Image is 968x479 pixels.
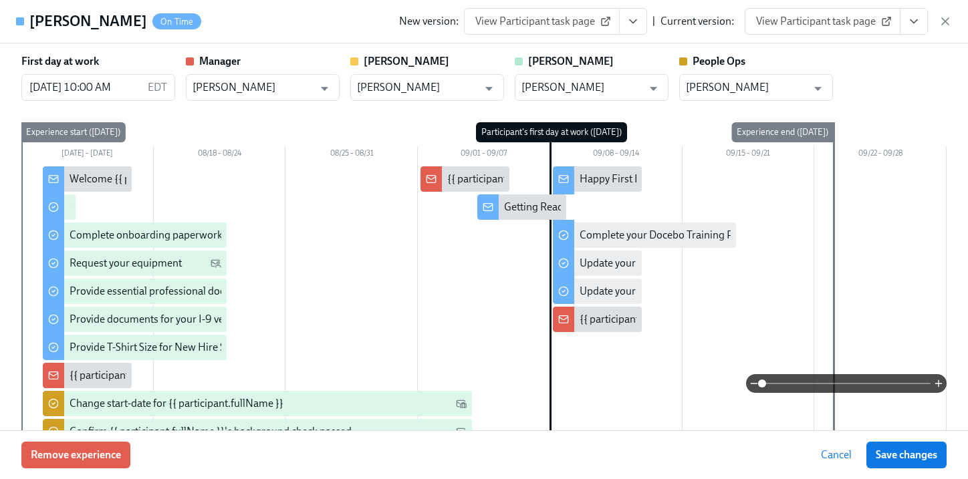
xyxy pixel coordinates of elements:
[814,146,947,164] div: 09/22 – 09/28
[148,80,167,95] p: EDT
[580,284,710,299] div: Update your Email Signature
[70,228,340,243] div: Complete onboarding paperwork in [GEOGRAPHIC_DATA]
[812,442,861,468] button: Cancel
[652,14,655,29] div: |
[580,256,710,271] div: Update your Linkedin profile
[447,172,649,186] div: {{ participant.fullName }} starts in a week 🎉
[70,396,283,411] div: Change start-date for {{ participant.fullName }}
[70,200,267,214] div: Complete your background check in Checkr
[70,368,226,383] div: {{ participant.fullName }} Starting!
[211,258,221,269] svg: Personal Email
[745,8,900,35] a: View Participant task page
[660,14,734,29] div: Current version:
[21,442,130,468] button: Remove experience
[199,55,241,67] strong: Manager
[364,55,449,67] strong: [PERSON_NAME]
[70,340,245,355] div: Provide T-Shirt Size for New Hire Swag
[70,312,265,327] div: Provide documents for your I-9 verification
[580,228,766,243] div: Complete your Docebo Training Pathway
[456,398,467,409] svg: Work Email
[152,17,201,27] span: On Time
[31,448,121,462] span: Remove experience
[456,426,467,437] svg: Work Email
[464,8,620,35] a: View Participant task page
[285,146,418,164] div: 08/25 – 08/31
[683,146,815,164] div: 09/15 – 09/21
[619,8,647,35] button: View task page
[21,146,154,164] div: [DATE] – [DATE]
[693,55,745,67] strong: People Ops
[399,14,459,29] div: New version:
[70,172,236,186] div: Welcome {{ participant.firstName }}!
[21,54,99,69] label: First day at work
[528,55,614,67] strong: [PERSON_NAME]
[70,256,182,271] div: Request your equipment
[550,146,683,164] div: 09/08 – 09/14
[866,442,947,468] button: Save changes
[900,8,928,35] button: View task page
[476,122,627,142] div: Participant's first day at work ([DATE])
[643,78,664,99] button: Open
[731,122,834,142] div: Experience end ([DATE])
[21,122,126,142] div: Experience start ([DATE])
[29,11,147,31] h4: [PERSON_NAME]
[504,200,642,214] div: Getting Ready for Onboarding
[479,78,499,99] button: Open
[154,146,286,164] div: 08/18 – 08/24
[70,284,278,299] div: Provide essential professional documentation
[418,146,550,164] div: 09/01 – 09/07
[580,172,775,186] div: Happy First Day {{ participant.firstName }}!
[314,78,335,99] button: Open
[821,448,852,462] span: Cancel
[876,448,937,462] span: Save changes
[475,15,608,28] span: View Participant task page
[70,424,352,439] div: Confirm {{ participant.fullName }}'s background check passed
[580,312,763,327] div: {{ participant.firstName }} starts [DATE]!
[808,78,828,99] button: Open
[756,15,889,28] span: View Participant task page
